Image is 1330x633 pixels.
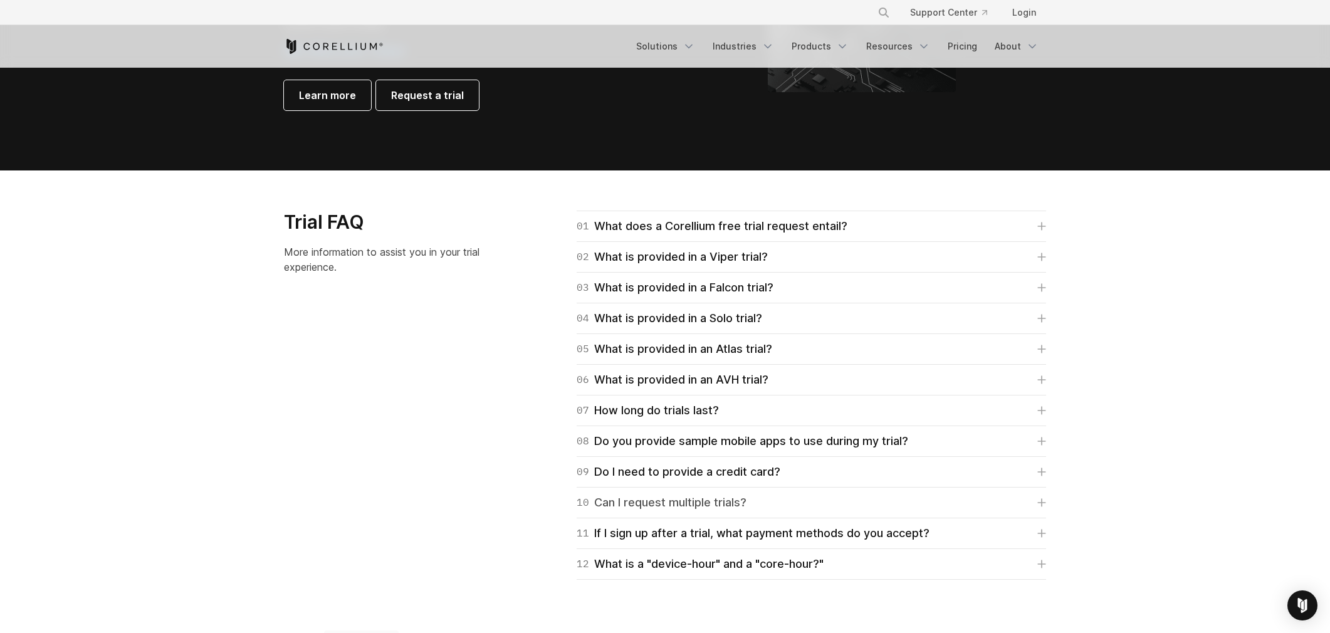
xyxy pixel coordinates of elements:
a: Products [784,35,856,58]
a: 08Do you provide sample mobile apps to use during my trial? [577,432,1046,450]
div: Navigation Menu [629,35,1046,58]
div: What is provided in an Atlas trial? [577,340,772,358]
a: 06What is provided in an AVH trial? [577,371,1046,389]
a: 03What is provided in a Falcon trial? [577,279,1046,296]
a: Pricing [940,35,985,58]
div: What is provided in an AVH trial? [577,371,768,389]
a: 11If I sign up after a trial, what payment methods do you accept? [577,525,1046,542]
a: 01What does a Corellium free trial request entail? [577,217,1046,235]
div: What is provided in a Viper trial? [577,248,768,266]
span: 05 [577,340,589,358]
div: If I sign up after a trial, what payment methods do you accept? [577,525,929,542]
div: Navigation Menu [862,1,1046,24]
span: Learn more [299,88,356,103]
div: How long do trials last? [577,402,719,419]
span: 04 [577,310,589,327]
span: Request a trial [391,88,464,103]
a: 12What is a "device-hour" and a "core-hour?" [577,555,1046,573]
span: 03 [577,279,589,296]
a: 05What is provided in an Atlas trial? [577,340,1046,358]
a: Corellium Home [284,39,384,54]
a: 02What is provided in a Viper trial? [577,248,1046,266]
h3: Trial FAQ [284,211,504,234]
span: 08 [577,432,589,450]
div: Do you provide sample mobile apps to use during my trial? [577,432,908,450]
a: Support Center [900,1,997,24]
span: 01 [577,217,589,235]
a: Solutions [629,35,703,58]
span: 07 [577,402,589,419]
a: 09Do I need to provide a credit card? [577,463,1046,481]
div: What is provided in a Falcon trial? [577,279,773,296]
a: Request a trial [376,80,479,110]
a: 10Can I request multiple trials? [577,494,1046,511]
span: 10 [577,494,589,511]
div: Do I need to provide a credit card? [577,463,780,481]
div: Open Intercom Messenger [1287,590,1317,620]
a: Login [1002,1,1046,24]
a: Industries [705,35,782,58]
p: More information to assist you in your trial experience. [284,244,504,275]
a: 07How long do trials last? [577,402,1046,419]
span: 11 [577,525,589,542]
span: 02 [577,248,589,266]
a: Learn more [284,80,371,110]
span: 09 [577,463,589,481]
span: 06 [577,371,589,389]
a: 04What is provided in a Solo trial? [577,310,1046,327]
a: Resources [859,35,938,58]
div: What is a "device-hour" and a "core-hour?" [577,555,824,573]
div: What is provided in a Solo trial? [577,310,762,327]
span: 12 [577,555,589,573]
div: Can I request multiple trials? [577,494,746,511]
a: About [987,35,1046,58]
button: Search [872,1,895,24]
div: What does a Corellium free trial request entail? [577,217,847,235]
